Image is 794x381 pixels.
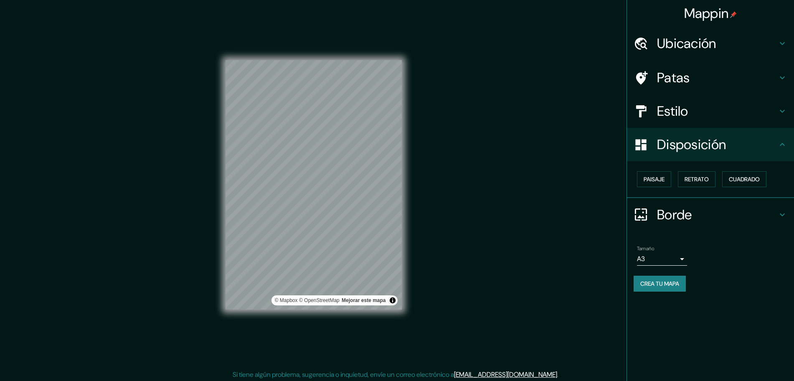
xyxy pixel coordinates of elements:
a: [EMAIL_ADDRESS][DOMAIN_NAME] [454,370,557,379]
font: Tamaño [637,245,654,252]
font: Mappin [684,5,729,22]
div: Ubicación [627,27,794,60]
canvas: Mapa [226,60,402,310]
div: Disposición [627,128,794,161]
button: Activar o desactivar atribución [388,295,398,305]
font: . [557,370,558,379]
font: Ubicación [657,35,716,52]
font: © OpenStreetMap [299,297,340,303]
font: Crea tu mapa [640,280,679,287]
font: Paisaje [644,175,665,183]
button: Paisaje [637,171,671,187]
img: pin-icon.png [730,11,737,18]
font: . [560,370,561,379]
font: Cuadrado [729,175,760,183]
font: Si tiene algún problema, sugerencia o inquietud, envíe un correo electrónico a [233,370,454,379]
iframe: Lanzador de widgets de ayuda [720,348,785,372]
div: Patas [627,61,794,94]
font: Estilo [657,102,688,120]
button: Cuadrado [722,171,766,187]
font: . [558,370,560,379]
a: Map feedback [342,297,386,303]
font: Retrato [685,175,709,183]
font: Disposición [657,136,726,153]
a: Mapa de OpenStreet [299,297,340,303]
button: Retrato [678,171,715,187]
font: A3 [637,254,645,263]
div: Borde [627,198,794,231]
font: Patas [657,69,690,86]
font: © Mapbox [275,297,298,303]
font: Mejorar este mapa [342,297,386,303]
div: Estilo [627,94,794,128]
a: Mapbox [275,297,298,303]
button: Crea tu mapa [634,276,686,292]
font: Borde [657,206,692,224]
div: A3 [637,252,687,266]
